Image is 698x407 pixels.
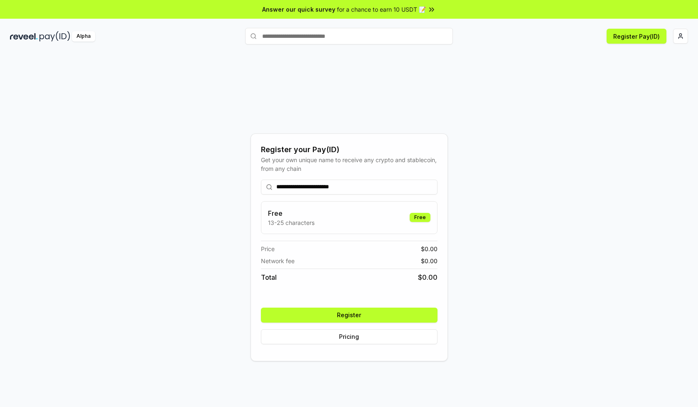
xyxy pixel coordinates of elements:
button: Register [261,308,437,323]
div: Free [410,213,430,222]
span: $ 0.00 [421,257,437,265]
h3: Free [268,208,315,218]
button: Register Pay(ID) [607,29,666,44]
div: Register your Pay(ID) [261,144,437,155]
img: pay_id [39,31,70,42]
span: Total [261,272,277,282]
span: for a chance to earn 10 USDT 📝 [337,5,426,14]
img: reveel_dark [10,31,38,42]
div: Get your own unique name to receive any crypto and stablecoin, from any chain [261,155,437,173]
button: Pricing [261,329,437,344]
p: 13-25 characters [268,218,315,227]
span: Network fee [261,257,295,265]
span: Price [261,244,275,253]
span: $ 0.00 [418,272,437,282]
span: Answer our quick survey [262,5,335,14]
span: $ 0.00 [421,244,437,253]
div: Alpha [72,31,95,42]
